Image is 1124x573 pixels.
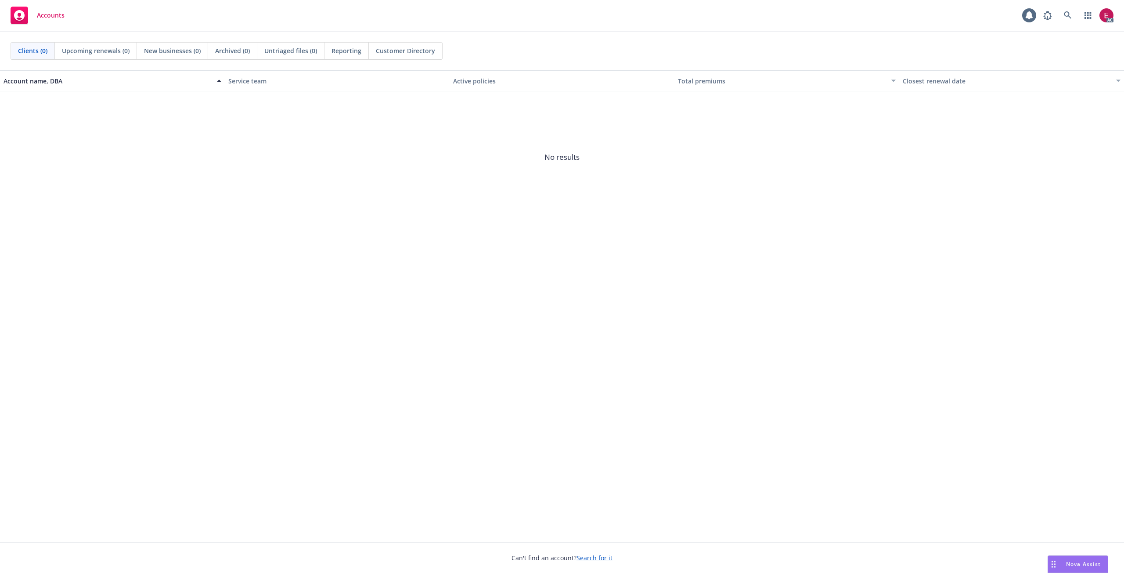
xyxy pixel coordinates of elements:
a: Search [1059,7,1077,24]
img: photo [1099,8,1113,22]
a: Switch app [1079,7,1097,24]
a: Search for it [576,554,612,562]
span: Nova Assist [1066,560,1101,568]
div: Closest renewal date [903,76,1111,86]
button: Service team [225,70,450,91]
div: Drag to move [1048,556,1059,573]
span: New businesses (0) [144,46,201,55]
button: Closest renewal date [899,70,1124,91]
button: Total premiums [674,70,899,91]
span: Reporting [331,46,361,55]
a: Accounts [7,3,68,28]
button: Active policies [450,70,674,91]
div: Account name, DBA [4,76,212,86]
span: Upcoming renewals (0) [62,46,130,55]
div: Total premiums [678,76,886,86]
div: Active policies [453,76,671,86]
a: Report a Bug [1039,7,1056,24]
span: Can't find an account? [512,553,612,562]
span: Archived (0) [215,46,250,55]
span: Clients (0) [18,46,47,55]
div: Service team [228,76,446,86]
span: Untriaged files (0) [264,46,317,55]
span: Customer Directory [376,46,435,55]
span: Accounts [37,12,65,19]
button: Nova Assist [1048,555,1108,573]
